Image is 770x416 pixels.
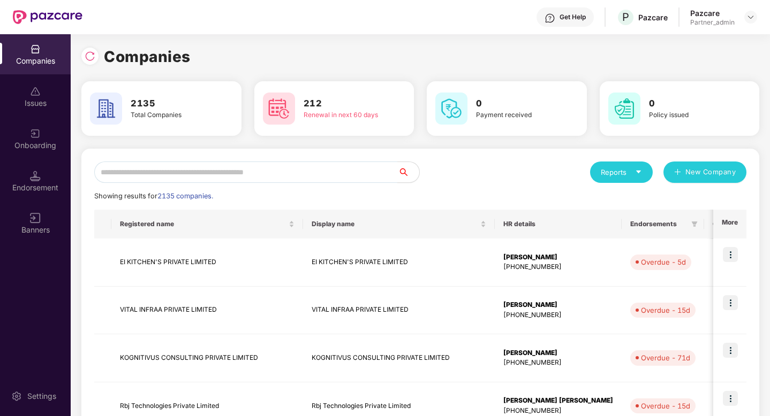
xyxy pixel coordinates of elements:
th: Display name [303,210,495,238]
div: [PHONE_NUMBER] [503,262,613,272]
div: Overdue - 15d [641,400,690,411]
img: svg+xml;base64,PHN2ZyB3aWR0aD0iMTQuNSIgaGVpZ2h0PSIxNC41IiB2aWV3Qm94PSIwIDAgMTYgMTYiIGZpbGw9Im5vbm... [30,171,41,181]
th: HR details [495,210,622,238]
td: EI KITCHEN'S PRIVATE LIMITED [111,238,303,287]
img: svg+xml;base64,PHN2ZyBpZD0iSGVscC0zMngzMiIgeG1sbnM9Imh0dHA6Ly93d3cudzMub3JnLzIwMDAvc3ZnIiB3aWR0aD... [545,13,555,24]
button: search [397,161,420,183]
span: search [397,168,419,176]
div: Overdue - 5d [641,257,686,267]
span: caret-down [635,168,642,175]
span: plus [674,168,681,177]
img: svg+xml;base64,PHN2ZyBpZD0iU2V0dGluZy0yMHgyMCIgeG1sbnM9Imh0dHA6Ly93d3cudzMub3JnLzIwMDAvc3ZnIiB3aW... [11,391,22,402]
td: EI KITCHEN'S PRIVATE LIMITED [303,238,495,287]
div: [PHONE_NUMBER] [503,406,613,416]
div: Total Companies [131,110,210,120]
th: More [713,210,746,238]
td: VITAL INFRAA PRIVATE LIMITED [111,287,303,335]
div: Payment received [476,110,556,120]
span: Endorsements [630,220,687,228]
img: New Pazcare Logo [13,10,82,24]
div: Pazcare [690,8,735,18]
img: svg+xml;base64,PHN2ZyB4bWxucz0iaHR0cDovL3d3dy53My5vcmcvMjAwMC9zdmciIHdpZHRoPSI2MCIgaGVpZ2h0PSI2MC... [435,93,467,125]
div: Overdue - 71d [641,352,690,363]
span: Showing results for [94,192,213,200]
div: [PERSON_NAME] [PERSON_NAME] [503,396,613,406]
img: svg+xml;base64,PHN2ZyBpZD0iQ29tcGFuaWVzIiB4bWxucz0iaHR0cDovL3d3dy53My5vcmcvMjAwMC9zdmciIHdpZHRoPS... [30,44,41,55]
img: icon [723,391,738,406]
img: icon [723,343,738,358]
div: [PHONE_NUMBER] [503,310,613,320]
div: Overdue - 15d [641,305,690,315]
span: P [622,11,629,24]
div: [PHONE_NUMBER] [503,358,613,368]
img: svg+xml;base64,PHN2ZyB4bWxucz0iaHR0cDovL3d3dy53My5vcmcvMjAwMC9zdmciIHdpZHRoPSI2MCIgaGVpZ2h0PSI2MC... [263,93,295,125]
span: filter [691,221,698,227]
td: KOGNITIVUS CONSULTING PRIVATE LIMITED [303,334,495,382]
span: New Company [685,167,736,178]
div: [PERSON_NAME] [503,252,613,263]
img: svg+xml;base64,PHN2ZyB4bWxucz0iaHR0cDovL3d3dy53My5vcmcvMjAwMC9zdmciIHdpZHRoPSI2MCIgaGVpZ2h0PSI2MC... [90,93,122,125]
td: KOGNITIVUS CONSULTING PRIVATE LIMITED [111,334,303,382]
img: icon [723,295,738,310]
td: VITAL INFRAA PRIVATE LIMITED [303,287,495,335]
img: svg+xml;base64,PHN2ZyBpZD0iUmVsb2FkLTMyeDMyIiB4bWxucz0iaHR0cDovL3d3dy53My5vcmcvMjAwMC9zdmciIHdpZH... [85,51,95,61]
div: Reports [601,167,642,178]
img: icon [723,247,738,262]
button: plusNew Company [663,161,746,183]
img: svg+xml;base64,PHN2ZyBpZD0iSXNzdWVzX2Rpc2FibGVkIiB4bWxucz0iaHR0cDovL3d3dy53My5vcmcvMjAwMC9zdmciIH... [30,86,41,97]
div: Renewal in next 60 days [304,110,383,120]
img: svg+xml;base64,PHN2ZyB3aWR0aD0iMTYiIGhlaWdodD0iMTYiIHZpZXdCb3g9IjAgMCAxNiAxNiIgZmlsbD0ibm9uZSIgeG... [30,213,41,224]
img: svg+xml;base64,PHN2ZyBpZD0iRHJvcGRvd24tMzJ4MzIiIHhtbG5zPSJodHRwOi8vd3d3LnczLm9yZy8yMDAwL3N2ZyIgd2... [746,13,755,21]
div: [PERSON_NAME] [503,300,613,310]
h3: 212 [304,97,383,111]
h3: 2135 [131,97,210,111]
img: svg+xml;base64,PHN2ZyB3aWR0aD0iMjAiIGhlaWdodD0iMjAiIHZpZXdCb3g9IjAgMCAyMCAyMCIgZmlsbD0ibm9uZSIgeG... [30,128,41,139]
h1: Companies [104,45,191,68]
span: Display name [312,220,478,228]
div: Policy issued [649,110,729,120]
div: Get Help [560,13,586,21]
div: Settings [24,391,59,402]
div: Partner_admin [690,18,735,27]
span: Registered name [120,220,286,228]
h3: 0 [649,97,729,111]
th: Registered name [111,210,303,238]
div: [PERSON_NAME] [503,348,613,358]
img: svg+xml;base64,PHN2ZyB4bWxucz0iaHR0cDovL3d3dy53My5vcmcvMjAwMC9zdmciIHdpZHRoPSI2MCIgaGVpZ2h0PSI2MC... [608,93,640,125]
span: filter [689,218,700,230]
span: 2135 companies. [157,192,213,200]
div: Pazcare [638,12,668,22]
h3: 0 [476,97,556,111]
